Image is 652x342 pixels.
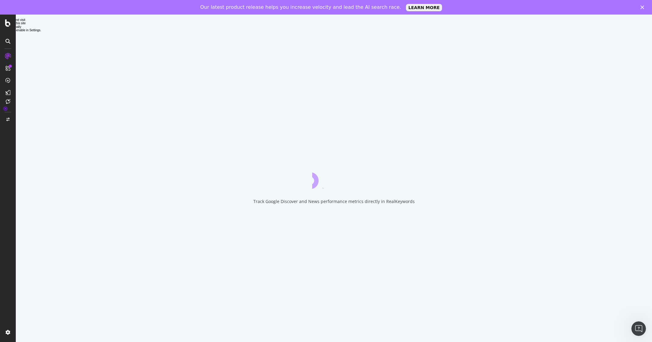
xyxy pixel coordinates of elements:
[640,5,647,9] div: Close
[312,167,356,189] div: animation
[406,4,442,11] a: LEARN MORE
[200,4,401,10] div: Our latest product release helps you increase velocity and lead the AI search race.
[253,198,415,205] div: Track Google Discover and News performance metrics directly in RealKeywords
[631,321,646,336] iframe: Intercom live chat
